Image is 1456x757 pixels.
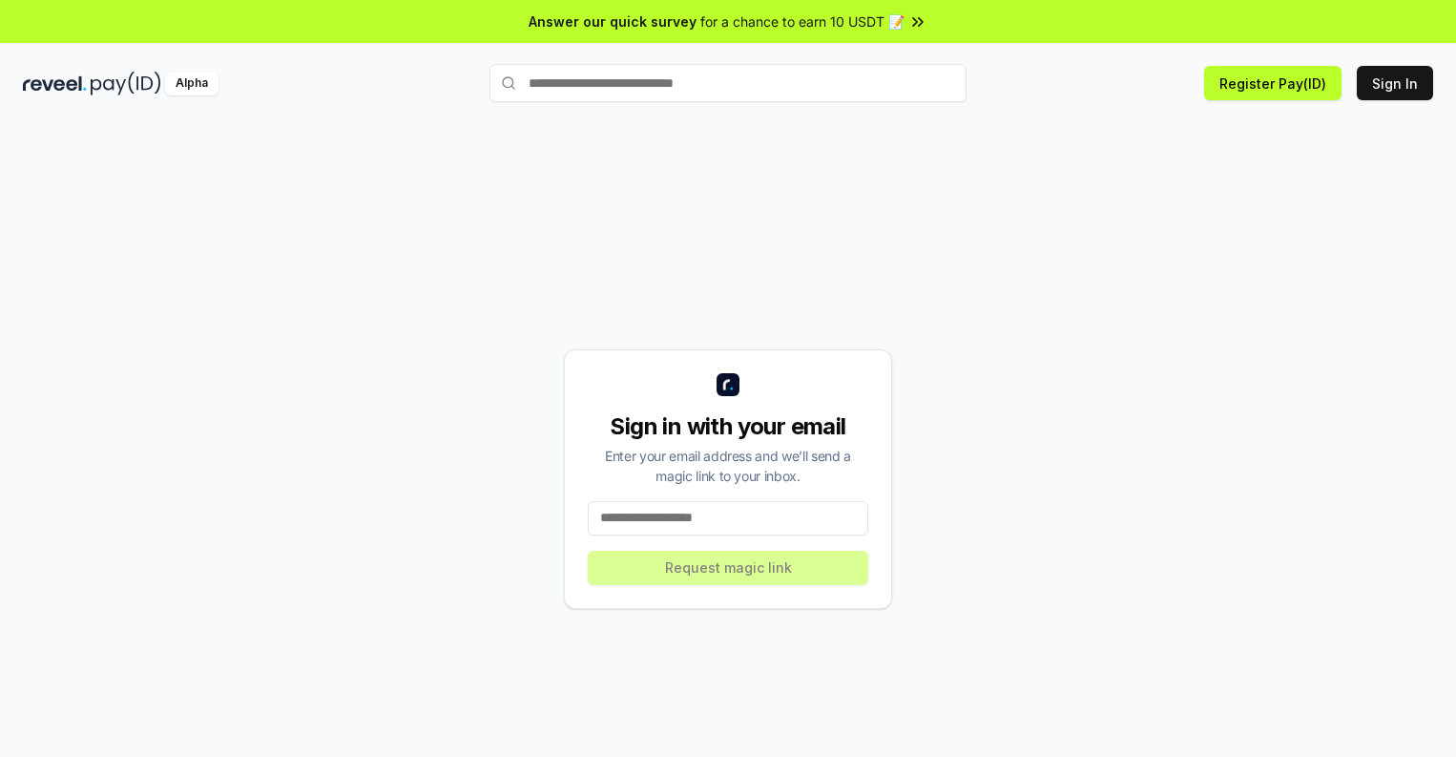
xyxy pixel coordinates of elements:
div: Alpha [165,72,218,95]
img: reveel_dark [23,72,87,95]
span: Answer our quick survey [529,11,697,32]
div: Enter your email address and we’ll send a magic link to your inbox. [588,446,868,486]
img: logo_small [717,373,739,396]
button: Register Pay(ID) [1204,66,1342,100]
button: Sign In [1357,66,1433,100]
img: pay_id [91,72,161,95]
div: Sign in with your email [588,411,868,442]
span: for a chance to earn 10 USDT 📝 [700,11,905,32]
